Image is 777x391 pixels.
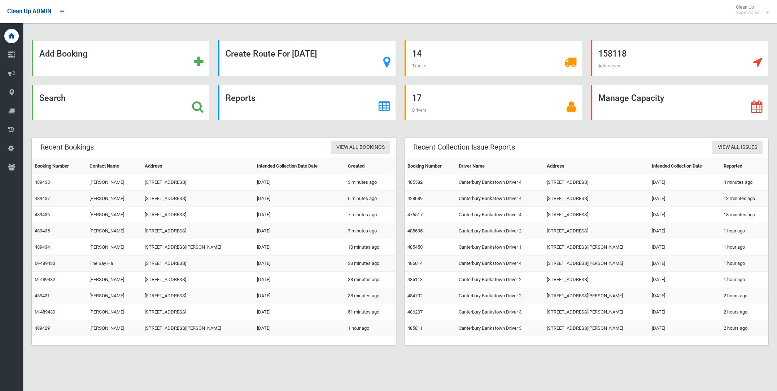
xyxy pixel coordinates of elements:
[649,256,721,272] td: [DATE]
[456,223,544,239] td: Canterbury Bankstown Driver 2
[35,196,50,201] a: 489437
[254,174,345,191] td: [DATE]
[407,179,423,185] a: 485582
[456,288,544,304] td: Canterbury Bankstown Driver 2
[649,191,721,207] td: [DATE]
[732,4,768,15] span: Clean Up
[218,85,396,120] a: Reports
[32,85,209,120] a: Search
[254,207,345,223] td: [DATE]
[412,49,422,59] strong: 14
[649,239,721,256] td: [DATE]
[721,191,768,207] td: 13 minutes ago
[721,288,768,304] td: 2 hours ago
[7,8,51,15] span: Clean Up ADMIN
[649,288,721,304] td: [DATE]
[598,49,627,59] strong: 158118
[721,256,768,272] td: 1 hour ago
[544,207,649,223] td: [STREET_ADDRESS]
[87,239,142,256] td: [PERSON_NAME]
[345,191,396,207] td: 6 minutes ago
[142,191,254,207] td: [STREET_ADDRESS]
[405,40,582,76] a: 14 Trucks
[254,191,345,207] td: [DATE]
[87,320,142,337] td: [PERSON_NAME]
[721,304,768,320] td: 2 hours ago
[87,272,142,288] td: [PERSON_NAME]
[456,174,544,191] td: Canterbury Bankstown Driver 4
[345,320,396,337] td: 1 hour ago
[35,325,50,331] a: 489429
[598,93,664,103] strong: Manage Capacity
[407,196,423,201] a: 428089
[35,261,55,266] a: M-489433
[142,174,254,191] td: [STREET_ADDRESS]
[35,293,50,298] a: 489431
[721,158,768,174] th: Reported
[35,179,50,185] a: 489438
[544,223,649,239] td: [STREET_ADDRESS]
[87,288,142,304] td: [PERSON_NAME]
[87,223,142,239] td: [PERSON_NAME]
[649,174,721,191] td: [DATE]
[407,244,423,250] a: 485450
[254,158,345,174] th: Intended Collection Date Date
[721,174,768,191] td: 4 minutes ago
[649,223,721,239] td: [DATE]
[32,158,87,174] th: Booking Number
[405,158,456,174] th: Booking Number
[345,288,396,304] td: 38 minutes ago
[32,40,209,76] a: Add Booking
[405,140,524,154] header: Recent Collection Issue Reports
[226,93,256,103] strong: Reports
[456,191,544,207] td: Canterbury Bankstown Driver 4
[407,261,423,266] a: 486014
[142,239,254,256] td: [STREET_ADDRESS][PERSON_NAME]
[254,223,345,239] td: [DATE]
[736,10,761,15] small: Super Admin
[456,207,544,223] td: Canterbury Bankstown Driver 4
[331,141,390,154] a: View All Bookings
[544,304,649,320] td: [STREET_ADDRESS][PERSON_NAME]
[39,93,66,103] strong: Search
[345,239,396,256] td: 10 minutes ago
[456,304,544,320] td: Canterbury Bankstown Driver 3
[218,40,396,76] a: Create Route For [DATE]
[544,272,649,288] td: [STREET_ADDRESS]
[254,272,345,288] td: [DATE]
[142,158,254,174] th: Address
[142,223,254,239] td: [STREET_ADDRESS]
[544,320,649,337] td: [STREET_ADDRESS][PERSON_NAME]
[345,223,396,239] td: 7 minutes ago
[721,320,768,337] td: 2 hours ago
[405,85,582,120] a: 17 Drivers
[87,158,142,174] th: Contact Name
[35,228,50,234] a: 489435
[407,309,423,315] a: 486207
[345,207,396,223] td: 7 minutes ago
[544,256,649,272] td: [STREET_ADDRESS][PERSON_NAME]
[254,288,345,304] td: [DATE]
[254,320,345,337] td: [DATE]
[412,93,422,103] strong: 17
[456,158,544,174] th: Driver Name
[712,141,763,154] a: View All Issues
[456,272,544,288] td: Canterbury Bankstown Driver 2
[345,256,396,272] td: 33 minutes ago
[544,191,649,207] td: [STREET_ADDRESS]
[32,140,102,154] header: Recent Bookings
[39,49,87,59] strong: Add Booking
[142,272,254,288] td: [STREET_ADDRESS]
[649,272,721,288] td: [DATE]
[142,320,254,337] td: [STREET_ADDRESS][PERSON_NAME]
[87,174,142,191] td: [PERSON_NAME]
[598,63,620,68] span: Addresses
[226,49,317,59] strong: Create Route For [DATE]
[254,239,345,256] td: [DATE]
[345,304,396,320] td: 51 minutes ago
[591,85,768,120] a: Manage Capacity
[591,40,768,76] a: 158118 Addresses
[721,272,768,288] td: 1 hour ago
[544,174,649,191] td: [STREET_ADDRESS]
[407,325,423,331] a: 485811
